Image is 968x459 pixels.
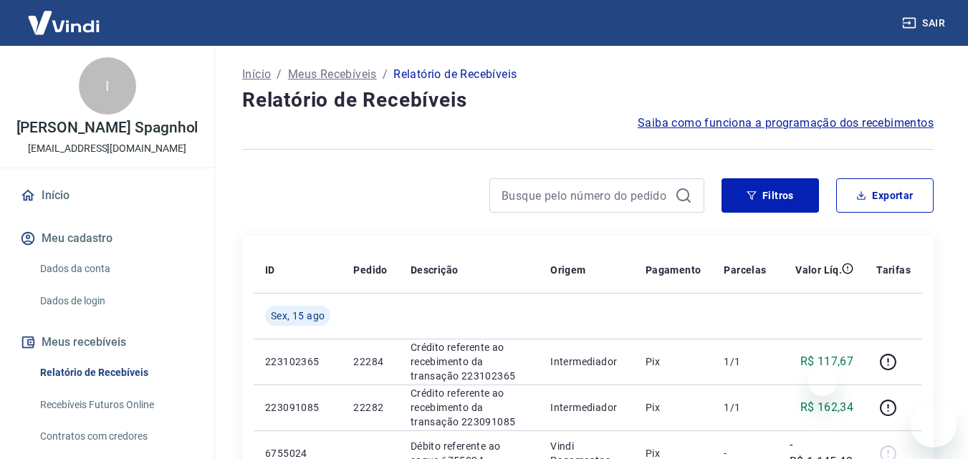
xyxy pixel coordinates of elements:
[34,286,197,316] a: Dados de login
[271,309,325,323] span: Sex, 15 ago
[34,422,197,451] a: Contratos com credores
[353,400,387,415] p: 22282
[28,141,186,156] p: [EMAIL_ADDRESS][DOMAIN_NAME]
[353,354,387,369] p: 22284
[550,400,623,415] p: Intermediador
[911,402,957,448] iframe: Botão para abrir a janela de mensagens
[383,66,388,83] p: /
[876,263,911,277] p: Tarifas
[34,390,197,420] a: Recebíveis Futuros Online
[277,66,282,83] p: /
[17,1,110,44] img: Vindi
[800,353,854,370] p: R$ 117,67
[502,185,669,206] input: Busque pelo número do pedido
[17,327,197,358] button: Meus recebíveis
[288,66,377,83] a: Meus Recebíveis
[265,400,330,415] p: 223091085
[646,263,701,277] p: Pagamento
[411,386,527,429] p: Crédito referente ao recebimento da transação 223091085
[724,354,766,369] p: 1/1
[79,57,136,115] div: I
[722,178,819,213] button: Filtros
[17,223,197,254] button: Meu cadastro
[808,367,837,396] iframe: Fechar mensagem
[265,263,275,277] p: ID
[34,254,197,284] a: Dados da conta
[724,400,766,415] p: 1/1
[34,358,197,387] a: Relatório de Recebíveis
[242,66,271,83] a: Início
[242,86,934,115] h4: Relatório de Recebíveis
[646,354,701,369] p: Pix
[800,399,854,416] p: R$ 162,34
[411,263,459,277] p: Descrição
[16,120,198,135] p: [PERSON_NAME] Spagnhol
[899,10,951,37] button: Sair
[724,263,766,277] p: Parcelas
[550,354,623,369] p: Intermediador
[411,340,527,383] p: Crédito referente ao recebimento da transação 223102365
[638,115,934,132] a: Saiba como funciona a programação dos recebimentos
[550,263,585,277] p: Origem
[836,178,934,213] button: Exportar
[393,66,517,83] p: Relatório de Recebíveis
[795,263,842,277] p: Valor Líq.
[265,354,330,369] p: 223102365
[646,400,701,415] p: Pix
[353,263,387,277] p: Pedido
[17,180,197,211] a: Início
